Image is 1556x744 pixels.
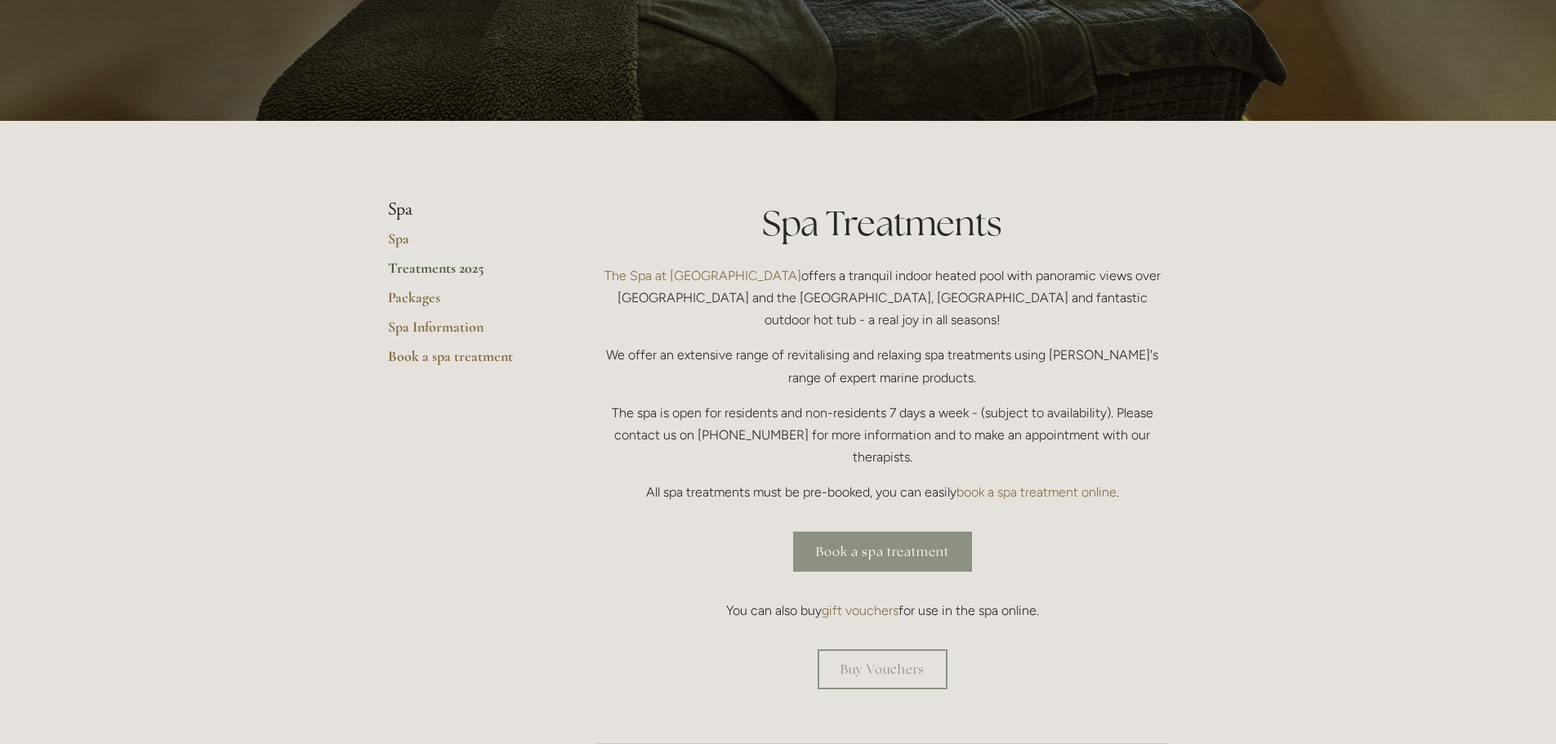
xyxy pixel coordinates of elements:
[596,402,1169,469] p: The spa is open for residents and non-residents 7 days a week - (subject to availability). Please...
[818,649,947,689] a: Buy Vouchers
[596,599,1169,621] p: You can also buy for use in the spa online.
[388,259,544,288] a: Treatments 2025
[388,288,544,318] a: Packages
[388,229,544,259] a: Spa
[596,199,1169,247] h1: Spa Treatments
[793,532,972,572] a: Book a spa treatment
[822,603,898,618] a: gift vouchers
[388,199,544,221] li: Spa
[596,344,1169,388] p: We offer an extensive range of revitalising and relaxing spa treatments using [PERSON_NAME]'s ran...
[388,318,544,347] a: Spa Information
[956,484,1117,500] a: book a spa treatment online
[596,265,1169,332] p: offers a tranquil indoor heated pool with panoramic views over [GEOGRAPHIC_DATA] and the [GEOGRAP...
[388,347,544,376] a: Book a spa treatment
[596,481,1169,503] p: All spa treatments must be pre-booked, you can easily .
[604,268,801,283] a: The Spa at [GEOGRAPHIC_DATA]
